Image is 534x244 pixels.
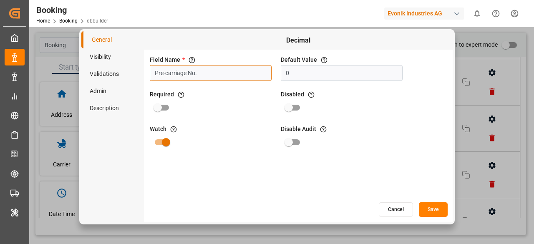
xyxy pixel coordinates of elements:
a: Home [36,18,50,24]
button: Evonik Industries AG [384,5,468,21]
span: Disable Audit [281,125,316,133]
li: Visibility [81,48,144,65]
button: Cancel [379,202,413,217]
div: Evonik Industries AG [384,8,464,20]
li: Validations [81,65,144,83]
span: Disabled [281,90,304,99]
li: Description [81,100,144,117]
a: Booking [59,18,78,24]
button: Save [419,202,448,217]
span: Decimal [148,35,448,45]
span: Watch [150,125,166,133]
span: Default Value [281,55,317,64]
button: Help Center [486,4,505,23]
span: Field Name [150,55,180,64]
span: Required [150,90,174,99]
button: show 0 new notifications [468,4,486,23]
div: Booking [36,4,108,16]
li: Admin [81,83,144,100]
li: General [81,31,144,48]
